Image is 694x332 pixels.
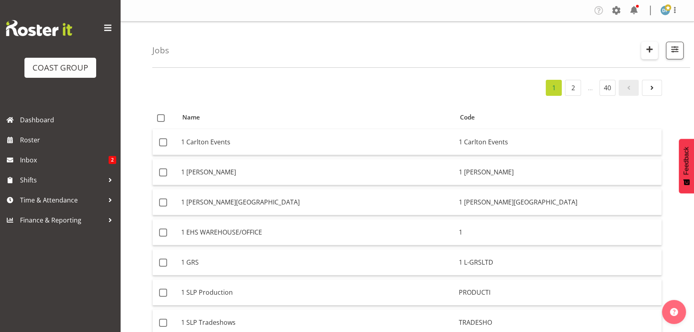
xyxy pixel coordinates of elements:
[683,147,690,175] span: Feedback
[666,42,684,59] button: Filter Jobs
[456,189,662,215] td: 1 [PERSON_NAME][GEOGRAPHIC_DATA]
[660,6,670,15] img: david-forte1134.jpg
[178,159,456,185] td: 1 [PERSON_NAME]
[20,114,116,126] span: Dashboard
[20,194,104,206] span: Time & Attendance
[178,219,456,245] td: 1 EHS WAREHOUSE/OFFICE
[20,214,104,226] span: Finance & Reporting
[456,129,662,155] td: 1 Carlton Events
[20,154,109,166] span: Inbox
[565,80,581,96] a: 2
[32,62,88,74] div: COAST GROUP
[178,279,456,306] td: 1 SLP Production
[460,113,475,122] span: Code
[152,46,169,55] h4: Jobs
[670,308,678,316] img: help-xxl-2.png
[178,129,456,155] td: 1 Carlton Events
[456,159,662,185] td: 1 [PERSON_NAME]
[599,80,615,96] a: 40
[679,139,694,193] button: Feedback - Show survey
[182,113,200,122] span: Name
[20,134,116,146] span: Roster
[456,279,662,306] td: PRODUCTI
[20,174,104,186] span: Shifts
[6,20,72,36] img: Rosterit website logo
[178,249,456,275] td: 1 GRS
[178,189,456,215] td: 1 [PERSON_NAME][GEOGRAPHIC_DATA]
[109,156,116,164] span: 2
[641,42,658,59] button: Create New Job
[456,219,662,245] td: 1
[456,249,662,275] td: 1 L-GRSLTD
